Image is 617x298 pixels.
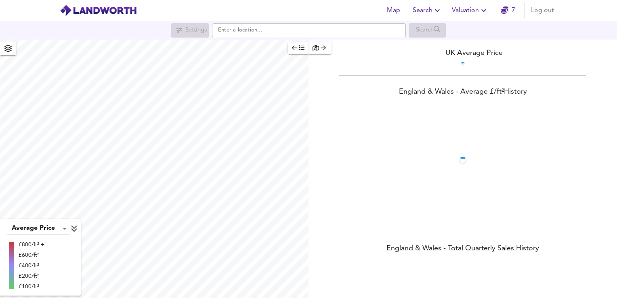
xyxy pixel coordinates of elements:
[19,272,44,280] div: £200/ft²
[384,5,403,16] span: Map
[528,2,557,19] button: Log out
[409,2,445,19] button: Search
[449,2,492,19] button: Valuation
[19,283,44,291] div: £100/ft²
[409,23,446,38] div: Search for a location first or explore the map
[19,262,44,270] div: £400/ft²
[452,5,489,16] span: Valuation
[212,23,406,37] input: Enter a location...
[19,251,44,259] div: £600/ft²
[171,23,209,38] div: Search for a location first or explore the map
[413,5,442,16] span: Search
[19,241,44,249] div: £800/ft² +
[531,5,554,16] span: Log out
[60,4,137,17] img: logo
[380,2,406,19] button: Map
[495,2,521,19] button: 7
[308,48,617,59] div: UK Average Price
[308,87,617,98] div: England & Wales - Average £/ ft² History
[7,222,69,235] div: Average Price
[308,243,617,255] div: England & Wales - Total Quarterly Sales History
[501,5,515,16] a: 7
